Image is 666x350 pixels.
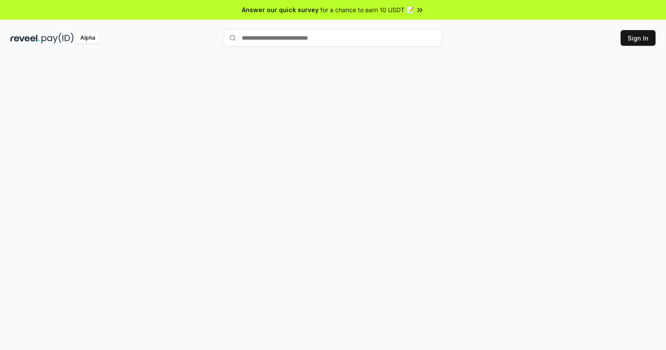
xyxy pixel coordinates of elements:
div: Alpha [76,33,100,44]
button: Sign In [621,30,656,46]
span: for a chance to earn 10 USDT 📝 [320,5,414,14]
img: pay_id [41,33,74,44]
img: reveel_dark [10,33,40,44]
span: Answer our quick survey [242,5,319,14]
